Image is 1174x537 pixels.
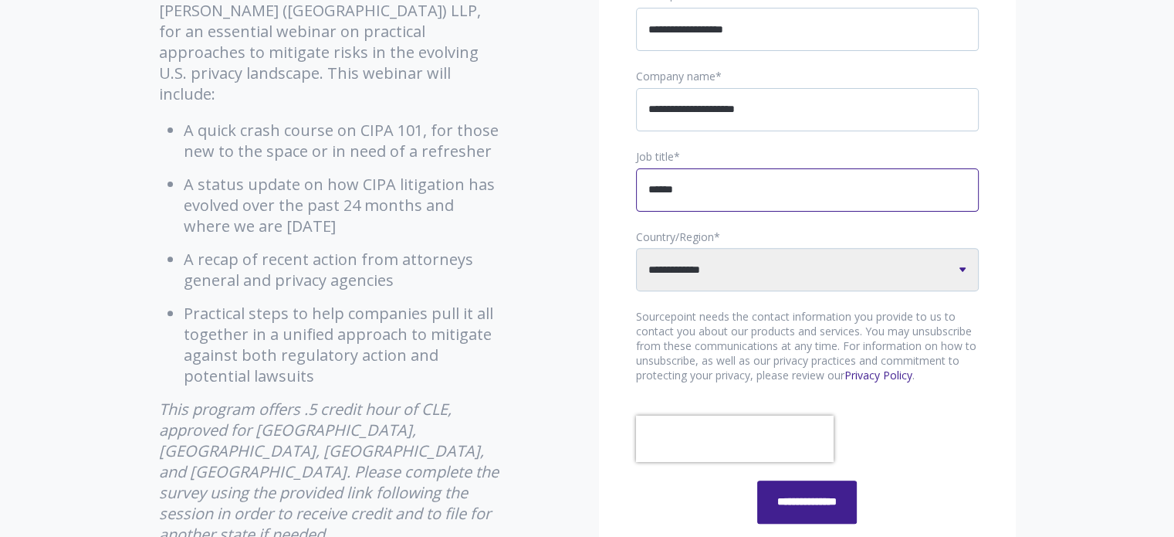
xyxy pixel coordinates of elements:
[636,416,834,462] iframe: reCAPTCHA
[844,368,912,382] a: Privacy Policy
[184,120,502,161] li: A quick crash course on CIPA 101, for those new to the space or in need of a refresher
[636,310,979,383] p: Sourcepoint needs the contact information you provide to us to contact you about our products and...
[636,149,674,164] span: Job title
[636,229,714,244] span: Country/Region
[636,69,716,83] span: Company name
[184,303,502,386] li: Practical steps to help companies pull it all together in a unified approach to mitigate against ...
[184,174,502,236] li: A status update on how CIPA litigation has evolved over the past 24 months and where we are [DATE]
[184,249,502,291] li: A recap of recent action from attorneys general and privacy agencies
